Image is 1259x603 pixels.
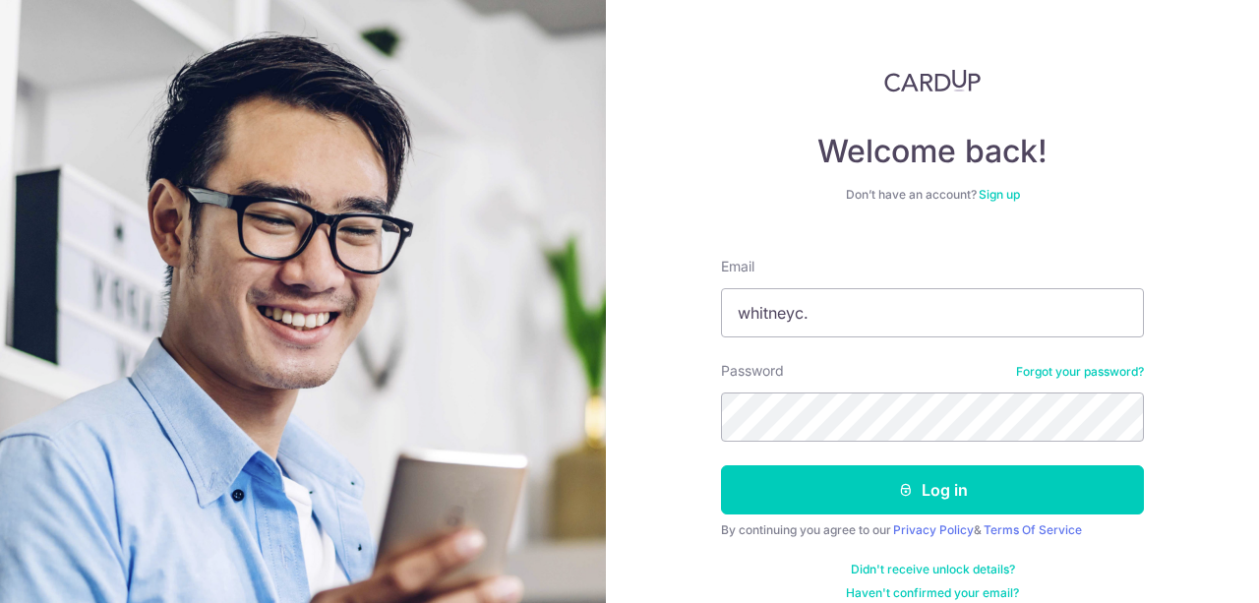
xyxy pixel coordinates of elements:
div: By continuing you agree to our & [721,522,1144,538]
button: Log in [721,465,1144,514]
input: Enter your Email [721,288,1144,337]
a: Forgot your password? [1016,364,1144,380]
a: Haven't confirmed your email? [846,585,1019,601]
h4: Welcome back! [721,132,1144,171]
a: Privacy Policy [893,522,974,537]
label: Email [721,257,754,276]
label: Password [721,361,784,381]
a: Didn't receive unlock details? [851,562,1015,577]
keeper-lock: Open Keeper Popup [1100,301,1123,325]
a: Terms Of Service [984,522,1082,537]
div: Don’t have an account? [721,187,1144,203]
img: CardUp Logo [884,69,981,92]
a: Sign up [979,187,1020,202]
